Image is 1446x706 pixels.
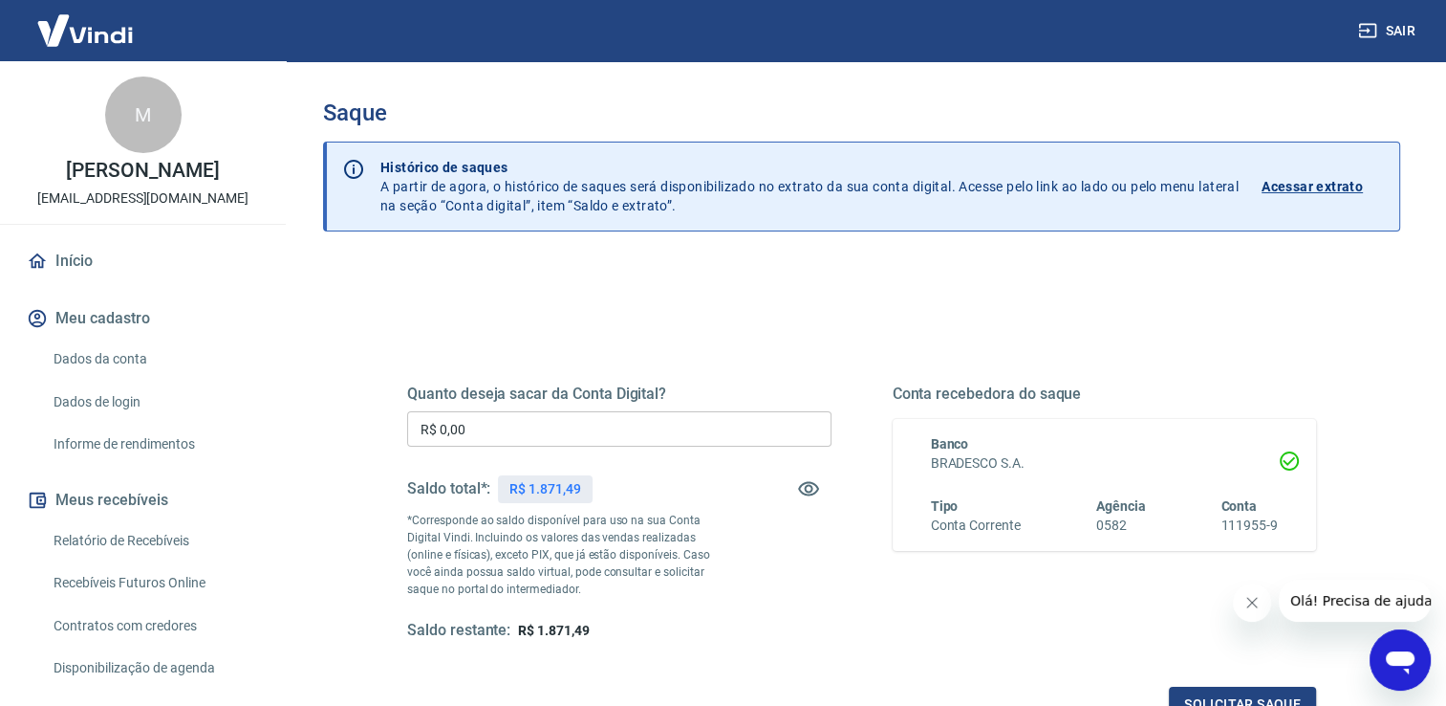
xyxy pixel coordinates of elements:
[1096,516,1146,536] h6: 0582
[11,13,161,29] span: Olá! Precisa de ajuda?
[1370,629,1431,691] iframe: Botão para abrir a janela de mensagens
[23,298,263,340] button: Meu cadastro
[931,498,959,514] span: Tipo
[23,479,263,521] button: Meus recebíveis
[105,77,182,153] div: M
[46,649,263,688] a: Disponibilização de agenda
[509,479,580,499] p: R$ 1.871,49
[1096,498,1146,514] span: Agência
[407,512,725,598] p: *Corresponde ao saldo disponível para uso na sua Conta Digital Vindi. Incluindo os valores das ve...
[23,240,263,282] a: Início
[931,516,1021,536] h6: Conta Corrente
[1262,158,1384,215] a: Acessar extrato
[1354,13,1423,49] button: Sair
[407,621,510,641] h5: Saldo restante:
[1262,177,1363,196] p: Acessar extrato
[1220,498,1257,514] span: Conta
[380,158,1239,177] p: Histórico de saques
[893,385,1317,404] h5: Conta recebedora do saque
[407,385,831,404] h5: Quanto deseja sacar da Conta Digital?
[518,623,589,638] span: R$ 1.871,49
[46,340,263,379] a: Dados da conta
[1233,584,1271,622] iframe: Fechar mensagem
[323,99,1400,126] h3: Saque
[1279,580,1431,622] iframe: Mensagem da empresa
[931,436,969,452] span: Banco
[931,453,1279,474] h6: BRADESCO S.A.
[23,1,147,59] img: Vindi
[380,158,1239,215] p: A partir de agora, o histórico de saques será disponibilizado no extrato da sua conta digital. Ac...
[37,188,248,209] p: [EMAIL_ADDRESS][DOMAIN_NAME]
[1220,516,1278,536] h6: 111955-9
[46,521,263,561] a: Relatório de Recebíveis
[46,607,263,646] a: Contratos com credores
[46,383,263,422] a: Dados de login
[46,425,263,464] a: Informe de rendimentos
[66,161,219,181] p: [PERSON_NAME]
[46,563,263,603] a: Recebíveis Futuros Online
[407,479,490,498] h5: Saldo total*:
